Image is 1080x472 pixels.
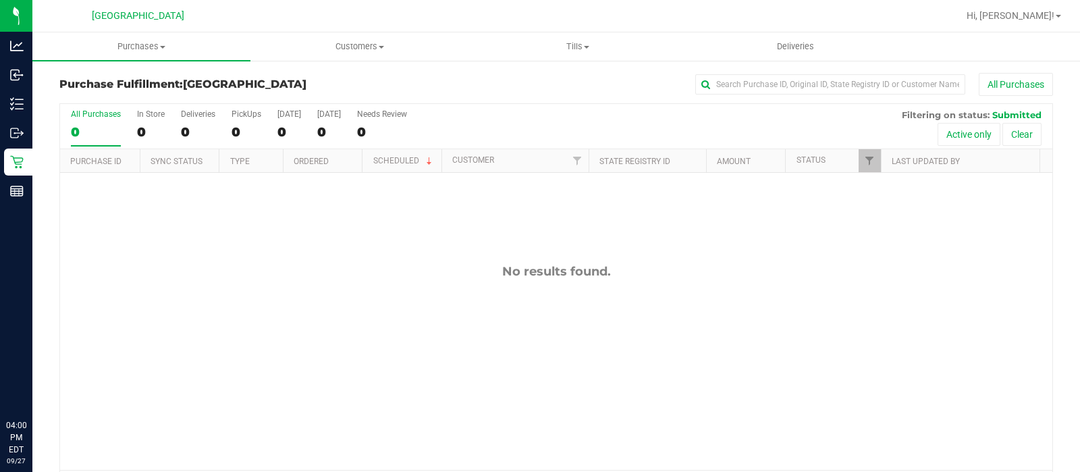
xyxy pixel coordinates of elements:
div: Needs Review [357,109,407,119]
span: Hi, [PERSON_NAME]! [967,10,1054,21]
button: Clear [1002,123,1042,146]
span: Deliveries [759,41,832,53]
span: Tills [469,41,686,53]
button: All Purchases [979,73,1053,96]
div: 0 [232,124,261,140]
a: Filter [566,149,588,172]
div: All Purchases [71,109,121,119]
a: Purchase ID [70,157,122,166]
h3: Purchase Fulfillment: [59,78,391,90]
div: 0 [137,124,165,140]
div: Deliveries [181,109,215,119]
a: Customer [452,155,494,165]
a: State Registry ID [599,157,670,166]
a: Scheduled [373,156,435,165]
span: [GEOGRAPHIC_DATA] [183,78,306,90]
a: Type [230,157,250,166]
a: Customers [250,32,468,61]
inline-svg: Inbound [10,68,24,82]
a: Last Updated By [892,157,960,166]
div: 0 [181,124,215,140]
input: Search Purchase ID, Original ID, State Registry ID or Customer Name... [695,74,965,95]
a: Ordered [294,157,329,166]
button: Active only [938,123,1000,146]
div: 0 [277,124,301,140]
iframe: Resource center [13,364,54,404]
div: 0 [71,124,121,140]
div: 0 [317,124,341,140]
div: In Store [137,109,165,119]
div: No results found. [60,264,1052,279]
p: 04:00 PM EDT [6,419,26,456]
span: Submitted [992,109,1042,120]
span: Purchases [32,41,250,53]
div: [DATE] [317,109,341,119]
a: Filter [859,149,881,172]
span: [GEOGRAPHIC_DATA] [92,10,184,22]
inline-svg: Outbound [10,126,24,140]
a: Purchases [32,32,250,61]
div: PickUps [232,109,261,119]
a: Sync Status [151,157,202,166]
inline-svg: Inventory [10,97,24,111]
a: Deliveries [686,32,905,61]
inline-svg: Retail [10,155,24,169]
a: Tills [468,32,686,61]
div: [DATE] [277,109,301,119]
a: Status [796,155,826,165]
span: Filtering on status: [902,109,990,120]
div: 0 [357,124,407,140]
span: Customers [251,41,468,53]
inline-svg: Analytics [10,39,24,53]
inline-svg: Reports [10,184,24,198]
a: Amount [717,157,751,166]
p: 09/27 [6,456,26,466]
